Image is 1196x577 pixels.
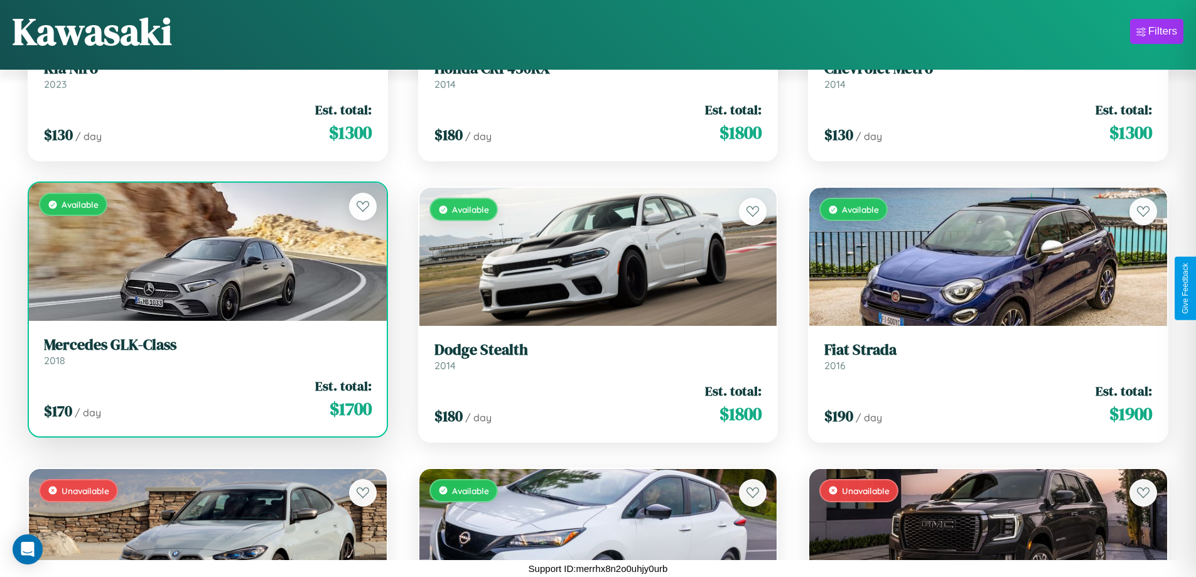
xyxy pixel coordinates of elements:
span: $ 180 [434,124,463,145]
span: Est. total: [705,382,762,400]
span: / day [856,411,882,424]
a: Fiat Strada2016 [824,341,1152,372]
span: Est. total: [705,100,762,119]
span: Available [62,199,99,210]
span: $ 1300 [1109,120,1152,145]
span: $ 1800 [719,401,762,426]
span: $ 1300 [329,120,372,145]
span: Est. total: [315,100,372,119]
span: Unavailable [62,485,109,496]
span: 2014 [434,78,456,90]
span: Unavailable [842,485,890,496]
p: Support ID: merrhx8n2o0uhjy0urb [529,560,668,577]
span: 2014 [434,359,456,372]
span: $ 130 [824,124,853,145]
span: / day [75,130,102,143]
span: Available [842,204,879,215]
a: Mercedes GLK-Class2018 [44,336,372,367]
span: $ 190 [824,406,853,426]
a: Honda CRF450RX2014 [434,60,762,90]
span: 2018 [44,354,65,367]
h3: Dodge Stealth [434,341,762,359]
a: Dodge Stealth2014 [434,341,762,372]
h1: Kawasaki [13,6,172,57]
span: Est. total: [1096,100,1152,119]
a: Kia Niro2023 [44,60,372,90]
span: $ 1700 [330,396,372,421]
span: / day [465,130,492,143]
span: $ 180 [434,406,463,426]
a: Chevrolet Metro2014 [824,60,1152,90]
span: $ 1900 [1109,401,1152,426]
span: 2016 [824,359,846,372]
div: Filters [1148,25,1177,38]
span: 2023 [44,78,67,90]
span: $ 1800 [719,120,762,145]
span: 2014 [824,78,846,90]
span: / day [465,411,492,424]
span: Est. total: [1096,382,1152,400]
div: Give Feedback [1181,263,1190,314]
span: $ 170 [44,401,72,421]
span: Available [452,485,489,496]
span: $ 130 [44,124,73,145]
div: Open Intercom Messenger [13,534,43,564]
span: Est. total: [315,377,372,395]
span: / day [75,406,101,419]
span: / day [856,130,882,143]
span: Available [452,204,489,215]
h3: Fiat Strada [824,341,1152,359]
h3: Mercedes GLK-Class [44,336,372,354]
button: Filters [1130,19,1183,44]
